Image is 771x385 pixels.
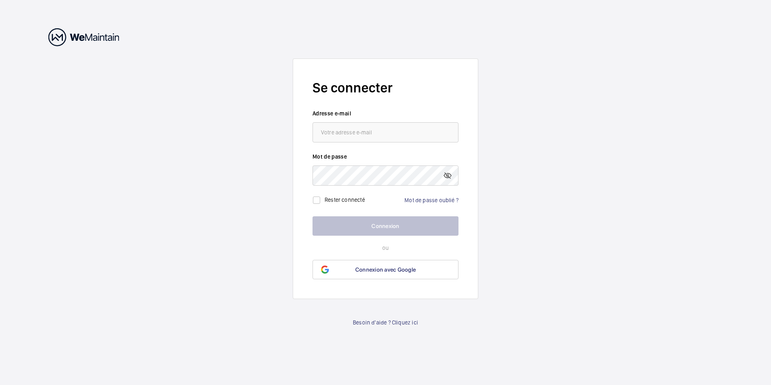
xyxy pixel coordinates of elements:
[313,244,458,252] p: ou
[355,266,416,273] span: Connexion avec Google
[313,78,458,97] h2: Se connecter
[313,153,458,161] label: Mot de passe
[353,318,418,326] a: Besoin d'aide ? Cliquez ici
[313,109,458,117] label: Adresse e-mail
[404,197,458,203] a: Mot de passe oublié ?
[313,122,458,142] input: Votre adresse e-mail
[325,197,365,203] label: Rester connecté
[313,216,458,236] button: Connexion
